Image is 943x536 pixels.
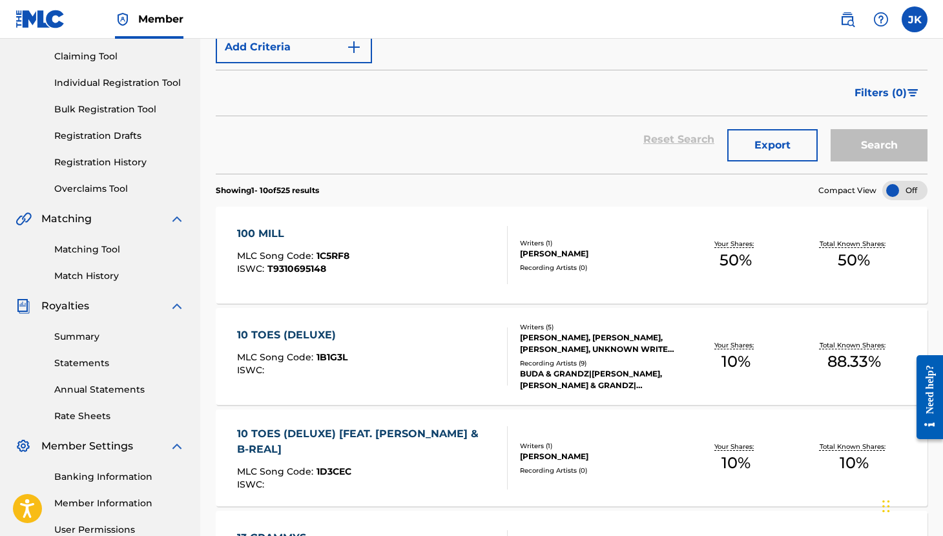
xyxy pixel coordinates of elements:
div: [PERSON_NAME] [520,248,677,260]
div: 10 TOES (DELUXE) [237,327,347,343]
span: ISWC : [237,364,267,376]
a: Statements [54,356,185,370]
div: Drag [882,487,890,526]
a: Rate Sheets [54,409,185,423]
p: Showing 1 - 10 of 525 results [216,185,319,196]
div: Writers ( 1 ) [520,238,677,248]
span: T9310695148 [267,263,326,274]
a: Banking Information [54,470,185,484]
a: Bulk Registration Tool [54,103,185,116]
a: Match History [54,269,185,283]
img: Top Rightsholder [115,12,130,27]
p: Your Shares: [714,340,757,350]
span: 50 % [838,249,870,272]
div: Writers ( 5 ) [520,322,677,332]
div: 10 TOES (DELUXE) [FEAT. [PERSON_NAME] & B-REAL] [237,426,497,457]
span: 88.33 % [827,350,881,373]
div: BUDA & GRANDZ|[PERSON_NAME], [PERSON_NAME] & GRANDZ|[PERSON_NAME], [PERSON_NAME] EAST [PERSON_NAM... [520,368,677,391]
p: Your Shares: [714,239,757,249]
a: Registration History [54,156,185,169]
span: 1C5RF8 [316,250,349,262]
span: Member [138,12,183,26]
img: expand [169,438,185,454]
a: 10 TOES (DELUXE)MLC Song Code:1B1G3LISWC:Writers (5)[PERSON_NAME], [PERSON_NAME], [PERSON_NAME], ... [216,308,927,405]
span: MLC Song Code : [237,351,316,363]
a: 100 MILLMLC Song Code:1C5RF8ISWC:T9310695148Writers (1)[PERSON_NAME]Recording Artists (0)Your Sha... [216,207,927,304]
img: expand [169,298,185,314]
button: Add Criteria [216,31,372,63]
a: 10 TOES (DELUXE) [FEAT. [PERSON_NAME] & B-REAL]MLC Song Code:1D3CECISWC:Writers (1)[PERSON_NAME]R... [216,409,927,506]
a: Annual Statements [54,383,185,397]
div: Help [868,6,894,32]
img: Member Settings [16,438,31,454]
span: ISWC : [237,263,267,274]
p: Total Known Shares: [820,239,889,249]
img: MLC Logo [16,10,65,28]
div: [PERSON_NAME], [PERSON_NAME], [PERSON_NAME], UNKNOWN WRITER, [PERSON_NAME] [520,332,677,355]
iframe: Resource Center [907,345,943,449]
p: Your Shares: [714,442,757,451]
button: Export [727,129,818,161]
div: User Menu [902,6,927,32]
a: Matching Tool [54,243,185,256]
div: Recording Artists ( 0 ) [520,263,677,273]
span: MLC Song Code : [237,250,316,262]
a: Registration Drafts [54,129,185,143]
div: Writers ( 1 ) [520,441,677,451]
img: Matching [16,211,32,227]
p: Total Known Shares: [820,340,889,350]
span: 10 % [721,350,751,373]
span: Royalties [41,298,89,314]
span: 10 % [840,451,869,475]
img: search [840,12,855,27]
img: Royalties [16,298,31,314]
span: 1B1G3L [316,351,347,363]
a: Overclaims Tool [54,182,185,196]
iframe: Chat Widget [878,474,943,536]
div: Recording Artists ( 0 ) [520,466,677,475]
a: Public Search [834,6,860,32]
span: ISWC : [237,479,267,490]
span: 10 % [721,451,751,475]
img: expand [169,211,185,227]
span: Member Settings [41,438,133,454]
span: Matching [41,211,92,227]
a: Claiming Tool [54,50,185,63]
img: filter [907,89,918,97]
p: Total Known Shares: [820,442,889,451]
span: 1D3CEC [316,466,351,477]
button: Filters (0) [847,77,927,109]
a: Member Information [54,497,185,510]
div: [PERSON_NAME] [520,451,677,462]
span: MLC Song Code : [237,466,316,477]
span: 50 % [720,249,752,272]
div: 100 MILL [237,226,349,242]
span: Compact View [818,185,876,196]
div: Recording Artists ( 9 ) [520,358,677,368]
a: Individual Registration Tool [54,76,185,90]
span: Filters ( 0 ) [855,85,907,101]
img: 9d2ae6d4665cec9f34b9.svg [346,39,362,55]
img: help [873,12,889,27]
a: Summary [54,330,185,344]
